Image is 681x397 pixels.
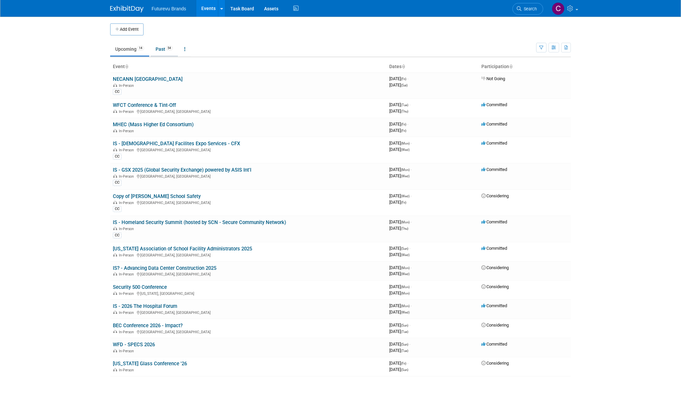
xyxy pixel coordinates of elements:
[113,303,177,309] a: IS - 2026 The Hospital Forum
[401,201,406,204] span: (Fri)
[113,323,183,329] a: BEC Conference 2026 - Impact?
[113,310,384,315] div: [GEOGRAPHIC_DATA], [GEOGRAPHIC_DATA]
[113,148,117,151] img: In-Person Event
[401,330,408,334] span: (Tue)
[113,253,117,256] img: In-Person Event
[552,2,564,15] img: CHERYL CLOWES
[389,200,406,205] span: [DATE]
[113,83,117,87] img: In-Person Event
[389,102,410,107] span: [DATE]
[407,122,408,127] span: -
[411,303,412,308] span: -
[387,61,479,72] th: Dates
[389,361,408,366] span: [DATE]
[113,291,117,295] img: In-Person Event
[389,348,408,353] span: [DATE]
[389,219,412,224] span: [DATE]
[401,324,408,327] span: (Sun)
[110,23,144,35] button: Add Event
[113,193,201,199] a: Copy of [PERSON_NAME] School Safety
[481,102,507,107] span: Committed
[389,271,410,276] span: [DATE]
[113,284,167,290] a: Security 500 Conference
[389,265,412,270] span: [DATE]
[481,323,509,328] span: Considering
[389,147,410,152] span: [DATE]
[113,174,117,178] img: In-Person Event
[401,368,408,372] span: (Sun)
[401,227,408,230] span: (Thu)
[119,227,136,231] span: In-Person
[411,167,412,172] span: -
[113,329,384,334] div: [GEOGRAPHIC_DATA], [GEOGRAPHIC_DATA]
[119,349,136,353] span: In-Person
[481,141,507,146] span: Committed
[481,246,507,251] span: Committed
[389,167,412,172] span: [DATE]
[113,147,384,152] div: [GEOGRAPHIC_DATA], [GEOGRAPHIC_DATA]
[113,271,384,276] div: [GEOGRAPHIC_DATA], [GEOGRAPHIC_DATA]
[389,76,408,81] span: [DATE]
[113,311,117,314] img: In-Person Event
[113,206,122,212] div: CC
[481,193,509,198] span: Considering
[389,141,412,146] span: [DATE]
[509,64,512,69] a: Sort by Participation Type
[113,167,251,173] a: IS - GSX 2025 (Global Security Exchange) powered by ASIS Int'l
[481,167,507,172] span: Committed
[389,193,412,198] span: [DATE]
[401,311,410,314] span: (Wed)
[113,290,384,296] div: [US_STATE], [GEOGRAPHIC_DATA]
[411,219,412,224] span: -
[481,265,509,270] span: Considering
[401,247,408,250] span: (Sun)
[125,64,128,69] a: Sort by Event Name
[389,252,410,257] span: [DATE]
[151,43,178,55] a: Past54
[113,368,117,371] img: In-Person Event
[402,64,405,69] a: Sort by Start Date
[521,6,537,11] span: Search
[113,349,117,352] img: In-Person Event
[113,109,384,114] div: [GEOGRAPHIC_DATA], [GEOGRAPHIC_DATA]
[401,103,408,107] span: (Tue)
[409,102,410,107] span: -
[113,227,117,230] img: In-Person Event
[389,310,410,315] span: [DATE]
[401,194,410,198] span: (Wed)
[113,246,252,252] a: [US_STATE] Association of School Facility Administrators 2025
[119,330,136,334] span: In-Person
[481,122,507,127] span: Committed
[119,253,136,257] span: In-Person
[401,110,408,113] span: (Thu)
[389,290,410,295] span: [DATE]
[119,174,136,179] span: In-Person
[389,303,412,308] span: [DATE]
[113,141,240,147] a: IS - [DEMOGRAPHIC_DATA] Facilites Expo Services - CFX
[113,173,384,179] div: [GEOGRAPHIC_DATA], [GEOGRAPHIC_DATA]
[401,272,410,276] span: (Wed)
[481,342,507,347] span: Committed
[113,180,122,186] div: CC
[401,174,410,178] span: (Wed)
[389,109,408,114] span: [DATE]
[401,148,410,152] span: (Wed)
[401,304,410,308] span: (Mon)
[119,311,136,315] span: In-Person
[401,349,408,353] span: (Tue)
[113,154,122,160] div: CC
[119,272,136,276] span: In-Person
[113,89,122,95] div: CC
[166,46,173,51] span: 54
[119,110,136,114] span: In-Person
[113,129,117,132] img: In-Person Event
[401,362,406,365] span: (Fri)
[113,102,176,108] a: WFCT Conference & Tint-Off
[401,291,410,295] span: (Mon)
[113,272,117,275] img: In-Person Event
[389,128,406,133] span: [DATE]
[407,361,408,366] span: -
[119,291,136,296] span: In-Person
[113,361,187,367] a: [US_STATE] Glass Conference '26
[481,76,505,81] span: Not Going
